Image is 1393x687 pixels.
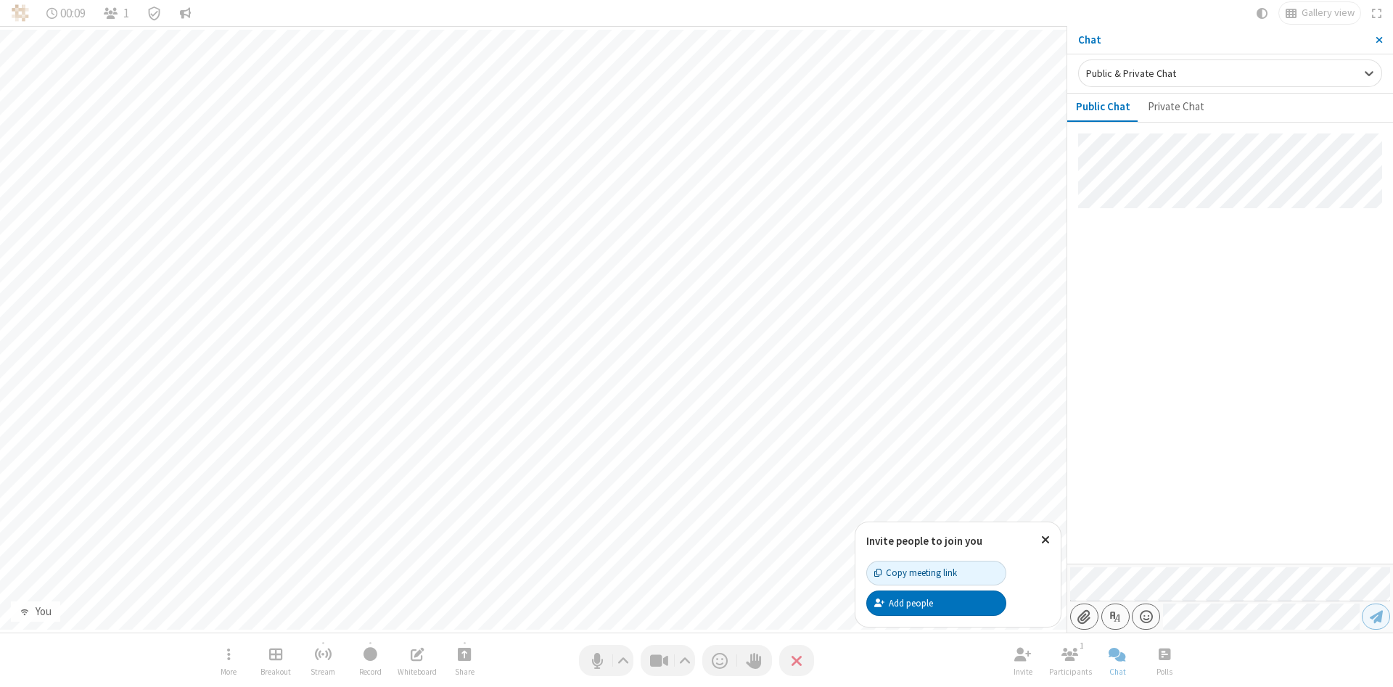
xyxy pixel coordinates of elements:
[1086,67,1176,80] span: Public & Private Chat
[207,640,250,681] button: Open menu
[443,640,486,681] button: Start sharing
[1048,640,1092,681] button: Open participant list
[779,645,814,676] button: End or leave meeting
[614,645,633,676] button: Audio settings
[395,640,439,681] button: Open shared whiteboard
[260,667,291,676] span: Breakout
[254,640,297,681] button: Manage Breakout Rooms
[702,645,737,676] button: Send a reaction
[1139,94,1213,121] button: Private Chat
[1366,2,1388,24] button: Fullscreen
[1096,640,1139,681] button: Close chat
[359,667,382,676] span: Record
[1156,667,1172,676] span: Polls
[1014,667,1032,676] span: Invite
[173,2,197,24] button: Conversation
[348,640,392,681] button: Start recording
[579,645,633,676] button: Mute (Alt+A)
[1362,604,1390,630] button: Send message
[12,4,29,22] img: QA Selenium DO NOT DELETE OR CHANGE
[1365,26,1393,54] button: Close sidebar
[1030,522,1061,558] button: Close popover
[1101,604,1130,630] button: Show formatting
[141,2,168,24] div: Meeting details Encryption enabled
[675,645,695,676] button: Video setting
[123,7,129,20] span: 1
[455,667,474,676] span: Share
[1067,94,1139,121] button: Public Chat
[311,667,335,676] span: Stream
[1132,604,1160,630] button: Open menu
[1001,640,1045,681] button: Invite participants (Alt+I)
[1143,640,1186,681] button: Open poll
[866,591,1006,615] button: Add people
[1078,32,1365,49] p: Chat
[97,2,135,24] button: Open participant list
[1049,667,1092,676] span: Participants
[221,667,237,676] span: More
[866,561,1006,585] button: Copy meeting link
[1279,2,1360,24] button: Change layout
[41,2,92,24] div: Timer
[1109,667,1126,676] span: Chat
[641,645,695,676] button: Stop video (Alt+V)
[737,645,772,676] button: Raise hand
[398,667,437,676] span: Whiteboard
[301,640,345,681] button: Start streaming
[30,604,57,620] div: You
[1076,639,1088,652] div: 1
[1251,2,1274,24] button: Using system theme
[60,7,86,20] span: 00:09
[874,566,957,580] div: Copy meeting link
[1302,7,1355,19] span: Gallery view
[866,534,982,548] label: Invite people to join you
